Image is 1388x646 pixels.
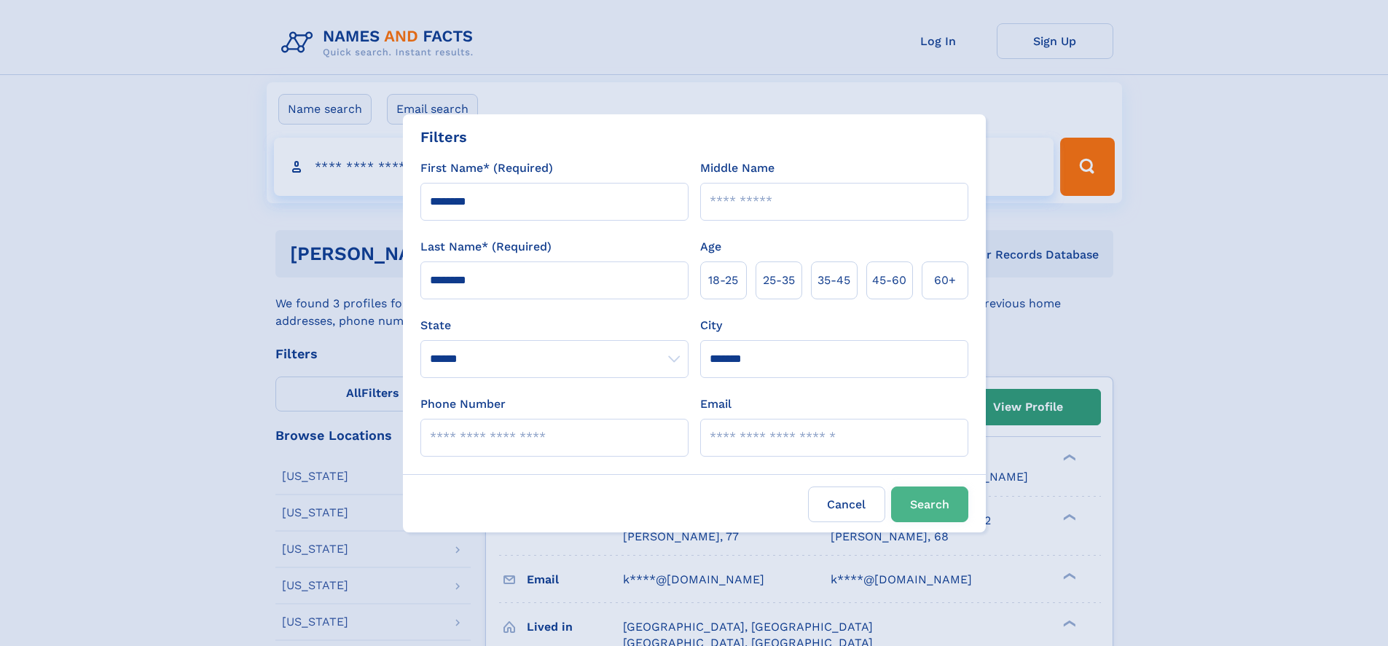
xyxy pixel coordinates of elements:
label: City [700,317,722,334]
label: Middle Name [700,159,775,177]
label: Phone Number [420,395,506,413]
label: Email [700,395,732,413]
label: First Name* (Required) [420,159,553,177]
label: State [420,317,689,334]
button: Search [891,487,968,522]
span: 25‑35 [763,272,795,289]
div: Filters [420,126,467,148]
span: 60+ [934,272,956,289]
label: Last Name* (Required) [420,238,552,256]
span: 45‑60 [872,272,906,289]
label: Age [700,238,721,256]
span: 35‑45 [817,272,850,289]
span: 18‑25 [708,272,738,289]
label: Cancel [808,487,885,522]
